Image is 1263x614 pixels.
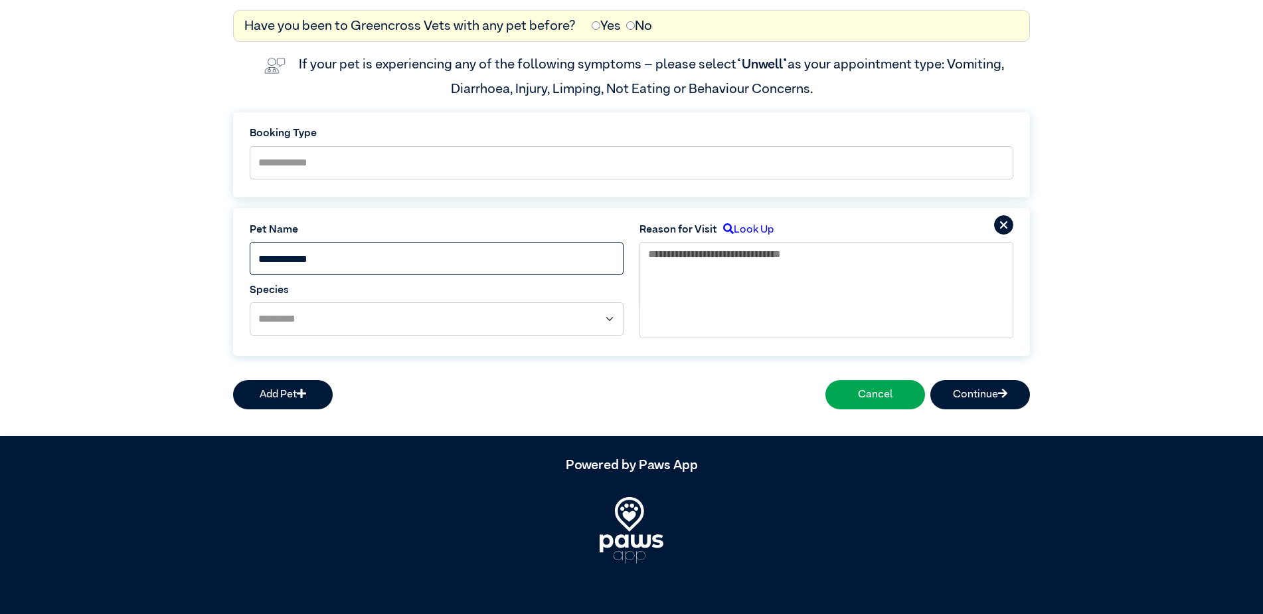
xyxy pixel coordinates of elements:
[736,58,788,71] span: “Unwell”
[717,222,774,238] label: Look Up
[250,222,624,238] label: Pet Name
[233,457,1030,473] h5: Powered by Paws App
[930,380,1030,409] button: Continue
[626,16,652,36] label: No
[259,52,291,79] img: vet
[299,58,1007,95] label: If your pet is experiencing any of the following symptoms – please select as your appointment typ...
[600,497,663,563] img: PawsApp
[250,282,624,298] label: Species
[639,222,717,238] label: Reason for Visit
[825,380,925,409] button: Cancel
[592,16,621,36] label: Yes
[250,126,1013,142] label: Booking Type
[233,380,333,409] button: Add Pet
[592,21,600,30] input: Yes
[244,16,576,36] label: Have you been to Greencross Vets with any pet before?
[626,21,635,30] input: No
